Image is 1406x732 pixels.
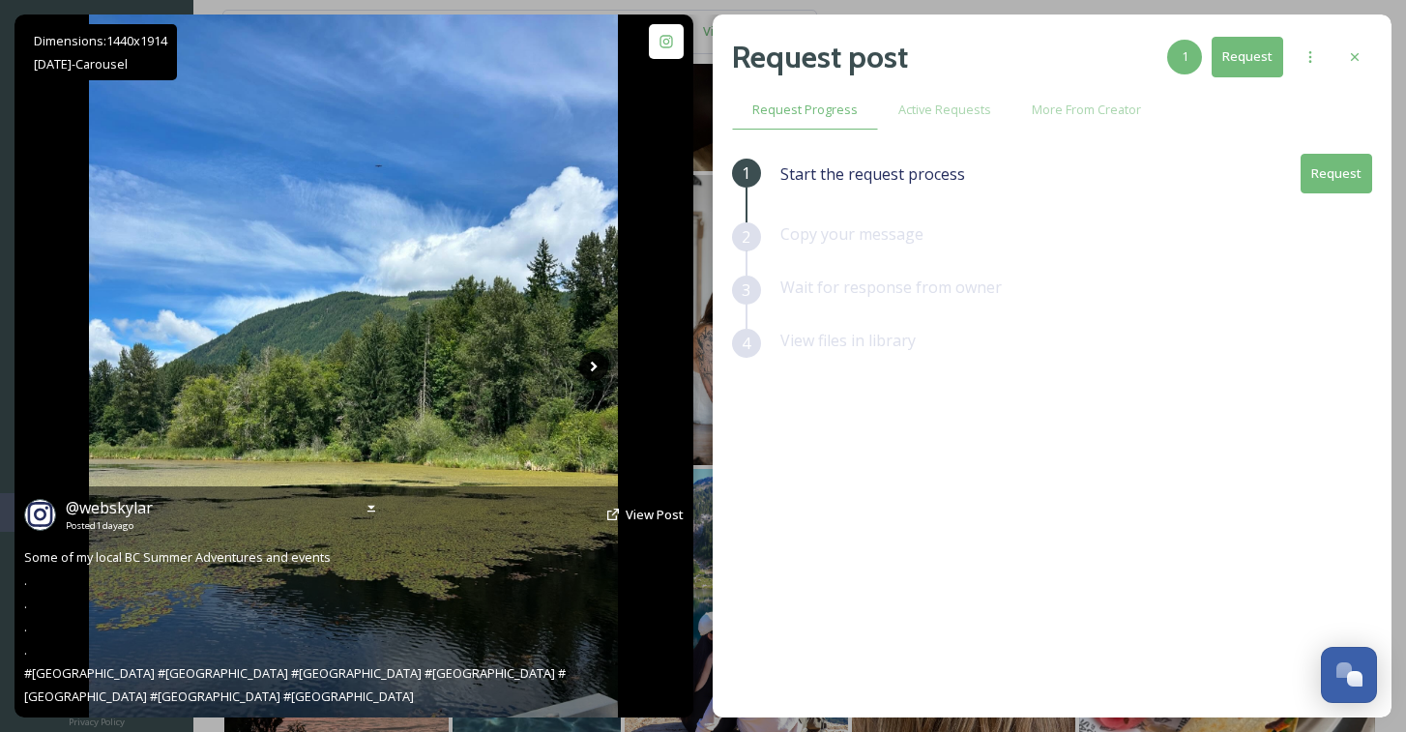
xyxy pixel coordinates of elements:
[780,162,965,186] span: Start the request process
[742,161,750,185] span: 1
[1212,37,1283,76] button: Request
[626,506,684,523] span: View Post
[898,101,991,119] span: Active Requests
[742,225,750,249] span: 2
[780,277,1002,298] span: Wait for response from owner
[1301,154,1372,193] button: Request
[626,506,684,524] a: View Post
[1321,647,1377,703] button: Open Chat
[89,15,618,717] img: Some of my local BC Summer Adventures and events . . . . #Ferine #VancouverIsland #Parksville #Na...
[1032,101,1141,119] span: More From Creator
[66,519,153,533] span: Posted 1 day ago
[780,330,916,351] span: View files in library
[66,497,153,518] span: @ webskylar
[34,32,167,49] span: Dimensions: 1440 x 1914
[742,278,750,302] span: 3
[752,101,858,119] span: Request Progress
[66,496,153,519] a: @webskylar
[34,55,128,73] span: [DATE] - Carousel
[1182,47,1188,66] span: 1
[780,223,923,245] span: Copy your message
[24,548,566,705] span: Some of my local BC Summer Adventures and events . . . . #[GEOGRAPHIC_DATA] #[GEOGRAPHIC_DATA] #[...
[742,332,750,355] span: 4
[732,34,908,80] h2: Request post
